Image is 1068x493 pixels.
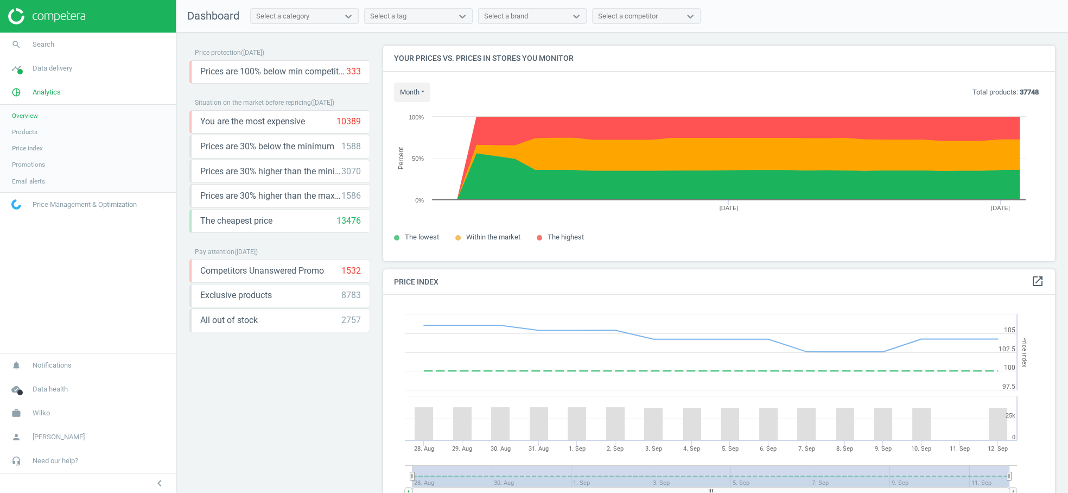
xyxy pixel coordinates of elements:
i: open_in_new [1031,275,1044,288]
tspan: 3. Sep [645,445,662,452]
div: 1586 [341,190,361,202]
tspan: 12. Sep [988,445,1008,452]
span: The lowest [405,233,439,241]
b: 37748 [1020,88,1039,96]
tspan: 9. Sep [875,445,892,452]
tspan: 2. Sep [607,445,624,452]
tspan: [DATE] [720,205,739,211]
div: Select a brand [484,11,528,21]
span: The highest [548,233,584,241]
span: Email alerts [12,177,45,186]
span: Overview [12,111,38,120]
div: 1588 [341,141,361,153]
span: Within the market [466,233,520,241]
img: wGWNvw8QSZomAAAAABJRU5ErkJggg== [11,199,21,210]
span: Promotions [12,160,45,169]
text: 100% [409,114,424,121]
button: month [394,83,430,102]
text: 97.5 [1002,383,1015,390]
div: 8783 [341,289,361,301]
div: 1532 [341,265,361,277]
tspan: 6. Sep [760,445,777,452]
h4: Your prices vs. prices in stores you monitor [383,46,1055,71]
text: 102.5 [999,345,1015,353]
i: cloud_done [6,379,27,400]
span: Situation on the market before repricing [195,99,311,106]
a: open_in_new [1031,275,1044,289]
tspan: 11. Sep [950,445,970,452]
h4: Price Index [383,269,1055,295]
span: Need our help? [33,456,78,466]
div: Select a tag [370,11,406,21]
text: 0 [1012,434,1015,441]
i: work [6,403,27,424]
span: Notifications [33,361,72,370]
div: 333 [346,66,361,78]
span: Wilko [33,408,50,418]
span: Prices are 30% higher than the minimum [200,166,341,178]
span: ( [DATE] ) [234,248,258,256]
tspan: Price Index [1021,337,1028,367]
i: timeline [6,58,27,79]
tspan: 31. Aug [529,445,549,452]
button: chevron_left [146,476,173,490]
span: Prices are 30% below the minimum [200,141,334,153]
span: Data health [33,384,68,394]
span: Price protection [195,49,241,56]
p: Total products: [972,87,1039,97]
span: Price index [12,144,43,153]
tspan: 5. Sep [722,445,739,452]
span: ( [DATE] ) [311,99,334,106]
div: 2757 [341,314,361,326]
text: 25k [1006,412,1015,419]
img: ajHJNr6hYgQAAAAASUVORK5CYII= [8,8,85,24]
tspan: 28. Aug [414,445,434,452]
i: notifications [6,355,27,376]
span: Prices are 30% higher than the maximal [200,190,341,202]
tspan: 4. Sep [683,445,700,452]
span: Pay attention [195,248,234,256]
span: Dashboard [187,9,239,22]
i: person [6,427,27,447]
div: 13476 [336,215,361,227]
i: pie_chart_outlined [6,82,27,103]
span: Products [12,128,37,136]
i: headset_mic [6,451,27,471]
i: search [6,34,27,55]
span: The cheapest price [200,215,272,227]
tspan: [DATE] [991,205,1010,211]
div: Select a category [256,11,309,21]
span: Competitors Unanswered Promo [200,265,324,277]
div: Select a competitor [598,11,658,21]
tspan: 10. Sep [911,445,931,452]
tspan: 1. Sep [569,445,586,452]
span: Data delivery [33,64,72,73]
text: 100 [1004,364,1015,371]
tspan: 29. Aug [452,445,472,452]
span: Exclusive products [200,289,272,301]
span: ( [DATE] ) [241,49,264,56]
text: 0% [415,197,424,204]
span: All out of stock [200,314,258,326]
span: Price Management & Optimization [33,200,137,210]
div: 10389 [336,116,361,128]
tspan: 30. Aug [491,445,511,452]
tspan: Percent [397,147,405,169]
tspan: 8. Sep [836,445,853,452]
span: Prices are 100% below min competitor [200,66,346,78]
text: 50% [412,155,424,162]
text: 105 [1004,326,1015,334]
tspan: 7. Sep [798,445,815,452]
span: Search [33,40,54,49]
i: chevron_left [153,477,166,490]
span: Analytics [33,87,61,97]
div: 3070 [341,166,361,178]
span: You are the most expensive [200,116,305,128]
span: [PERSON_NAME] [33,432,85,442]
